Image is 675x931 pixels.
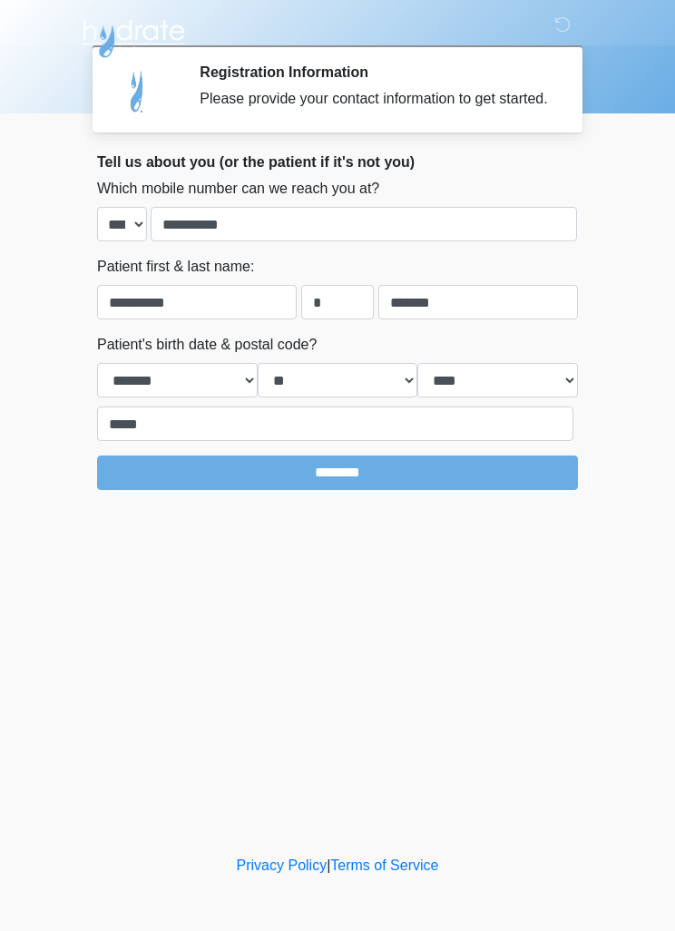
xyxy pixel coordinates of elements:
[111,64,165,118] img: Agent Avatar
[327,857,330,873] a: |
[330,857,438,873] a: Terms of Service
[97,153,578,171] h2: Tell us about you (or the patient if it's not you)
[237,857,328,873] a: Privacy Policy
[97,178,379,200] label: Which mobile number can we reach you at?
[97,256,254,278] label: Patient first & last name:
[200,88,551,110] div: Please provide your contact information to get started.
[79,14,188,59] img: Hydrate IV Bar - Scottsdale Logo
[97,334,317,356] label: Patient's birth date & postal code?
